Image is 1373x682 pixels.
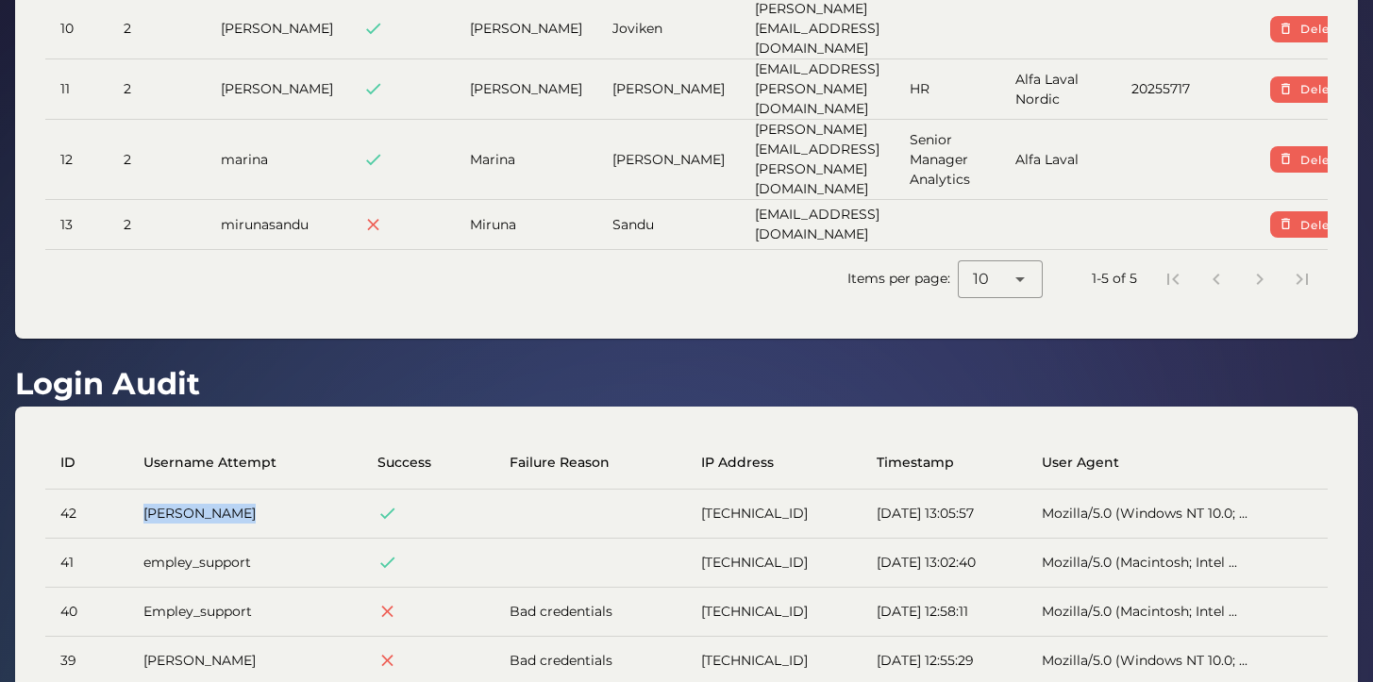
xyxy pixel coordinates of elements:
td: [DATE] 13:02:40 [862,539,1027,588]
h1: Login Audit [15,361,200,407]
td: [PERSON_NAME] [206,59,348,120]
td: marina [206,120,348,200]
span: 10 [973,268,989,291]
td: Senior Manager Analytics [895,120,1000,200]
td: Bad credentials [494,588,686,637]
span: Username Attempt [143,453,276,473]
button: Delete [1270,211,1354,238]
td: Alfa Laval Nordic [1000,59,1116,120]
span: Mozilla/5.0 (Windows NT 10.0; ... [1042,505,1247,522]
td: [DATE] 13:05:57 [862,490,1027,539]
td: 2 [109,120,206,200]
button: Delete [1270,146,1354,173]
span: User Agent [1042,453,1119,473]
td: [TECHNICAL_ID] [686,588,861,637]
td: 13 [45,200,109,249]
td: Sandu [597,200,740,249]
td: 11 [45,59,109,120]
button: Delete [1270,16,1354,42]
td: 40 [45,588,128,637]
span: Items per page: [847,269,958,289]
span: Mozilla/5.0 (Macintosh; Intel ... [1042,603,1237,620]
span: Mozilla/5.0 (Windows NT 10.0; ... [1042,652,1247,669]
td: [PERSON_NAME] [597,120,740,200]
td: [EMAIL_ADDRESS][PERSON_NAME][DOMAIN_NAME] [740,59,895,120]
div: 1-5 of 5 [1092,269,1137,289]
span: Delete [1299,22,1344,36]
span: Success [377,453,431,473]
td: 42 [45,490,128,539]
td: Alfa Laval [1000,120,1116,200]
span: Delete [1299,218,1344,232]
td: empley_support [128,539,362,588]
td: [TECHNICAL_ID] [686,539,861,588]
td: 20255717 [1116,59,1255,120]
td: [PERSON_NAME] [128,490,362,539]
td: [DATE] 12:58:11 [862,588,1027,637]
span: Mozilla/5.0 (Macintosh; Intel ... [1042,554,1237,571]
td: HR [895,59,1000,120]
span: Delete [1299,82,1344,96]
span: Timestamp [877,453,954,473]
td: 2 [109,59,206,120]
td: Miruna [455,200,597,249]
button: Delete [1270,76,1354,103]
td: 2 [109,200,206,249]
td: 12 [45,120,109,200]
span: Delete [1299,153,1344,167]
td: [PERSON_NAME] [597,59,740,120]
td: [PERSON_NAME][EMAIL_ADDRESS][PERSON_NAME][DOMAIN_NAME] [740,120,895,200]
span: IP Address [701,453,774,473]
td: mirunasandu [206,200,348,249]
span: ID [60,453,75,473]
td: [TECHNICAL_ID] [686,490,861,539]
td: Marina [455,120,597,200]
td: [EMAIL_ADDRESS][DOMAIN_NAME] [740,200,895,249]
td: 41 [45,539,128,588]
td: Empley_support [128,588,362,637]
nav: Pagination Navigation [1152,258,1324,301]
span: Failure Reason [510,453,610,473]
td: [PERSON_NAME] [455,59,597,120]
